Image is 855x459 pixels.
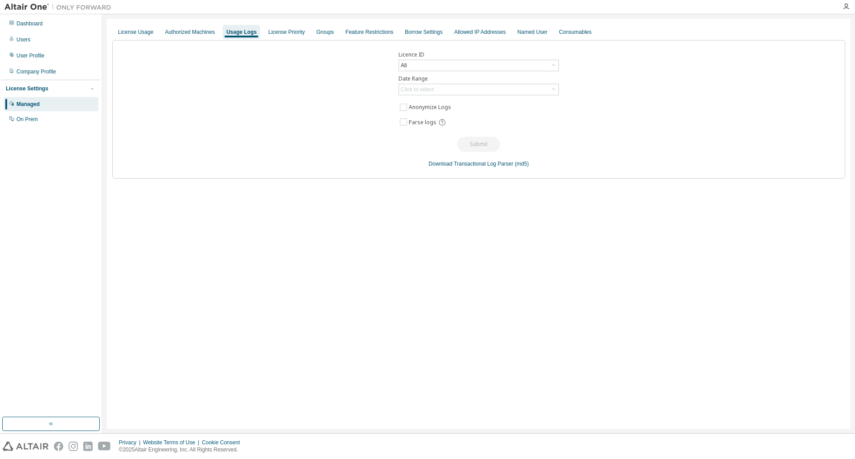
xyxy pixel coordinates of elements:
img: instagram.svg [69,442,78,451]
div: License Usage [118,28,153,36]
div: Borrow Settings [405,28,443,36]
div: All [399,61,408,70]
img: youtube.svg [98,442,111,451]
div: Managed [16,101,40,108]
div: Click to select [401,86,434,93]
label: Anonymize Logs [409,102,453,113]
div: Click to select [399,84,558,95]
label: Licence ID [399,51,559,58]
button: Submit [457,137,500,152]
a: Download Transactional Log Parser [429,161,513,167]
img: altair_logo.svg [3,442,49,451]
a: (md5) [515,161,529,167]
div: License Priority [268,28,305,36]
p: © 2025 Altair Engineering, Inc. All Rights Reserved. [119,446,245,454]
span: Parse logs [409,119,436,126]
img: Altair One [4,3,116,12]
div: All [399,60,558,71]
div: Cookie Consent [202,439,245,446]
div: Allowed IP Addresses [454,28,506,36]
div: Users [16,36,30,43]
div: Authorized Machines [165,28,215,36]
div: Groups [317,28,334,36]
div: Website Terms of Use [143,439,202,446]
div: Company Profile [16,68,56,75]
div: Usage Logs [226,28,256,36]
div: Consumables [559,28,591,36]
img: linkedin.svg [83,442,93,451]
div: User Profile [16,52,45,59]
div: On Prem [16,116,38,123]
div: Named User [517,28,547,36]
div: Feature Restrictions [346,28,393,36]
div: License Settings [6,85,48,92]
div: Dashboard [16,20,43,27]
div: Privacy [119,439,143,446]
label: Date Range [399,75,559,82]
img: facebook.svg [54,442,63,451]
